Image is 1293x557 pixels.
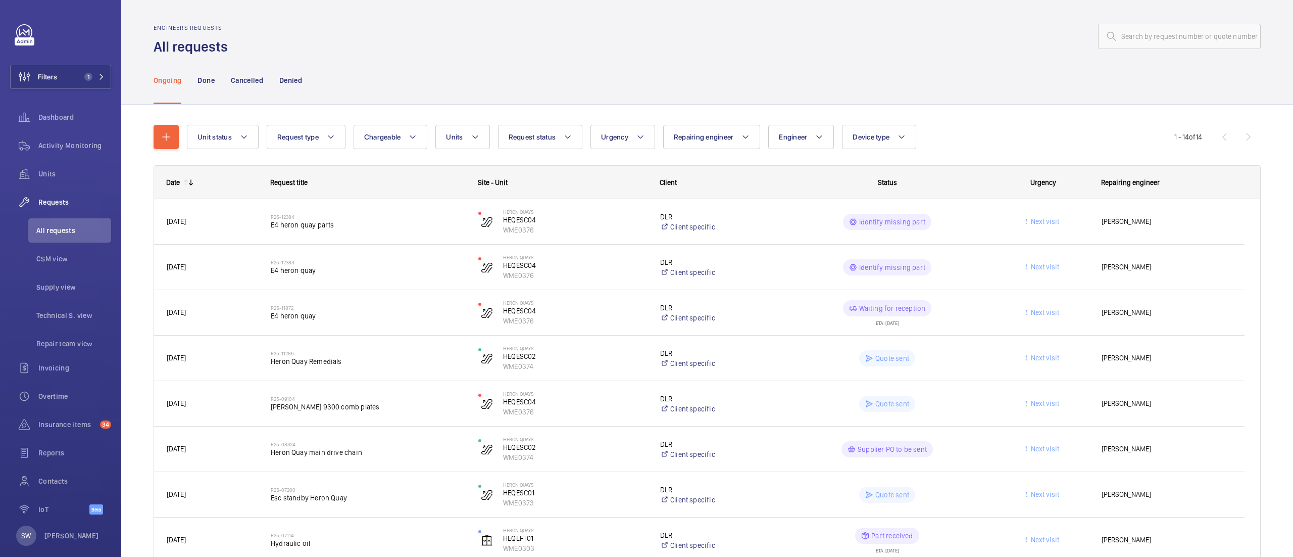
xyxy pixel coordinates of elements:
img: escalator.svg [481,352,493,364]
p: Cancelled [231,75,263,85]
p: Heron Quays [503,391,647,397]
p: Heron Quays [503,254,647,260]
span: Urgency [1030,178,1056,187]
span: [PERSON_NAME] 9300 comb plates [271,402,465,412]
span: Technical S. view [36,310,111,320]
span: Urgency [601,133,628,141]
span: Repairing engineer [1101,178,1160,187]
p: Heron Quays [503,209,647,215]
span: E4 heron quay [271,265,465,275]
span: [PERSON_NAME] [1102,534,1232,546]
p: Done [197,75,214,85]
span: Units [38,169,111,179]
p: DLR [660,439,777,449]
p: WME0374 [503,452,647,462]
span: E4 heron quay parts [271,220,465,230]
p: HEQESC02 [503,442,647,452]
span: Units [446,133,463,141]
a: Client specific [660,358,777,368]
button: Request status [498,125,583,149]
span: Next visit [1029,263,1059,271]
p: DLR [660,348,777,358]
span: [DATE] [167,490,186,498]
button: Engineer [768,125,834,149]
h2: R25-11286 [271,350,465,356]
p: HEQESC01 [503,488,647,498]
p: HEQESC04 [503,306,647,316]
a: Client specific [660,222,777,232]
img: escalator.svg [481,307,493,319]
img: escalator.svg [481,443,493,455]
button: Device type [842,125,916,149]
p: Identify missing part [859,217,925,227]
span: Heron Quay main drive chain [271,447,465,457]
p: WME0376 [503,407,647,417]
span: Unit status [197,133,232,141]
a: Client specific [660,540,777,550]
span: Request type [277,133,319,141]
p: WME0376 [503,316,647,326]
span: Next visit [1029,490,1059,498]
span: Esc standby Heron Quay [271,493,465,503]
p: Heron Quays [503,436,647,442]
span: [DATE] [167,217,186,225]
span: Dashboard [38,112,111,122]
span: Beta [89,504,103,515]
span: Next visit [1029,308,1059,316]
span: Chargeable [364,133,401,141]
img: escalator.svg [481,261,493,273]
input: Search by request number or quote number [1098,24,1261,49]
h2: R25-07200 [271,487,465,493]
h2: R25-12383 [271,259,465,265]
div: ETA: [DATE] [876,544,899,553]
span: [DATE] [167,445,186,453]
span: Client [660,178,677,187]
span: of [1189,133,1196,141]
p: Quote sent [875,353,909,363]
span: Reports [38,448,111,458]
p: Quote sent [875,490,909,500]
span: [PERSON_NAME] [1102,398,1232,409]
span: CSM view [36,254,111,264]
p: Part received [871,531,913,541]
span: [DATE] [167,308,186,316]
a: Client specific [660,495,777,505]
button: Units [435,125,489,149]
button: Unit status [187,125,259,149]
span: 34 [100,421,111,429]
span: Device type [853,133,889,141]
p: DLR [660,212,777,222]
p: DLR [660,394,777,404]
span: Requests [38,197,111,207]
span: 1 - 14 14 [1174,133,1202,141]
p: Heron Quays [503,482,647,488]
p: WME0376 [503,270,647,281]
h2: R25-11872 [271,305,465,311]
span: Request title [270,178,308,187]
p: DLR [660,257,777,267]
p: WME0373 [503,498,647,508]
span: Hydraulic oil [271,538,465,548]
span: [PERSON_NAME] [1102,307,1232,318]
span: Request status [509,133,556,141]
span: Next visit [1029,536,1059,544]
img: escalator.svg [481,216,493,228]
img: escalator.svg [481,398,493,410]
a: Client specific [660,313,777,323]
p: Supplier PO to be sent [858,444,927,454]
span: [PERSON_NAME] [1102,443,1232,455]
h2: R25-07114 [271,532,465,538]
a: Client specific [660,267,777,277]
span: [DATE] [167,536,186,544]
button: Chargeable [354,125,428,149]
button: Filters1 [10,65,111,89]
span: Insurance items [38,420,96,430]
p: Identify missing part [859,262,925,272]
span: Status [878,178,897,187]
button: Request type [267,125,345,149]
p: DLR [660,303,777,313]
span: Activity Monitoring [38,141,111,151]
span: Engineer [779,133,807,141]
div: Date [166,178,180,187]
span: Next visit [1029,354,1059,362]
